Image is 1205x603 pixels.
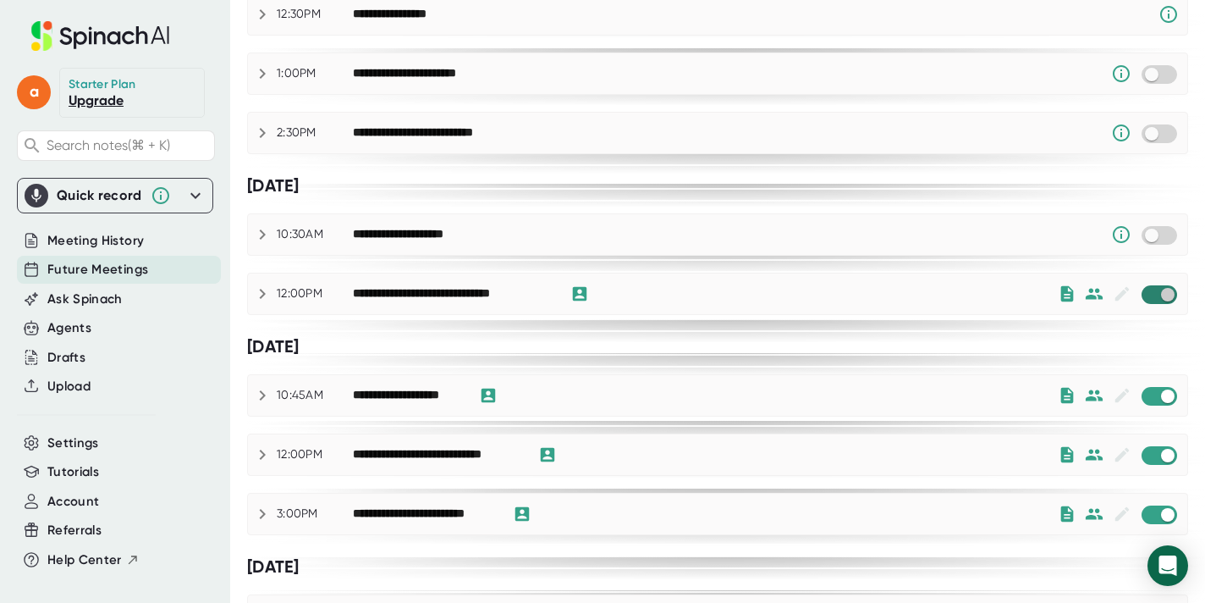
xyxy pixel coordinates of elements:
[247,336,1188,357] div: [DATE]
[277,7,353,22] div: 12:30PM
[247,175,1188,196] div: [DATE]
[69,77,136,92] div: Starter Plan
[1147,545,1188,586] div: Open Intercom Messenger
[247,556,1188,578] div: [DATE]
[25,179,206,213] div: Quick record
[277,66,353,81] div: 1:00PM
[47,550,140,570] button: Help Center
[47,462,99,482] button: Tutorials
[277,286,353,301] div: 12:00PM
[47,290,123,309] button: Ask Spinach
[47,521,102,540] button: Referrals
[47,377,91,396] button: Upload
[57,187,142,204] div: Quick record
[17,75,51,109] span: a
[1111,224,1131,245] svg: Someone has manually disabled Spinach from this meeting.
[47,550,122,570] span: Help Center
[1111,123,1131,143] svg: Someone has manually disabled Spinach from this meeting.
[47,318,91,338] button: Agents
[47,137,170,153] span: Search notes (⌘ + K)
[277,506,353,522] div: 3:00PM
[47,492,99,512] button: Account
[69,92,124,108] a: Upgrade
[277,388,353,403] div: 10:45AM
[277,227,353,242] div: 10:30AM
[277,447,353,462] div: 12:00PM
[47,434,99,453] button: Settings
[1158,4,1179,25] svg: Spinach requires a video conference link.
[47,231,144,251] button: Meeting History
[1111,64,1131,84] svg: Someone has manually disabled Spinach from this meeting.
[47,260,148,279] button: Future Meetings
[277,125,353,141] div: 2:30PM
[47,348,85,368] button: Drafts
